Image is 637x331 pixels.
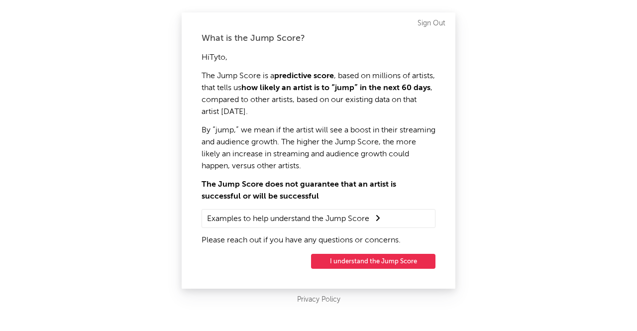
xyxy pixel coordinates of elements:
[202,32,435,44] div: What is the Jump Score?
[418,17,445,29] a: Sign Out
[241,84,430,92] strong: how likely an artist is to “jump” in the next 60 days
[297,294,340,306] a: Privacy Policy
[202,124,435,172] p: By “jump,” we mean if the artist will see a boost in their streaming and audience growth. The hig...
[202,181,396,201] strong: The Jump Score does not guarantee that an artist is successful or will be successful
[207,212,430,225] summary: Examples to help understand the Jump Score
[202,70,435,118] p: The Jump Score is a , based on millions of artists, that tells us , compared to other artists, ba...
[202,52,435,64] p: Hi Tyto ,
[202,234,435,246] p: Please reach out if you have any questions or concerns.
[274,72,334,80] strong: predictive score
[311,254,435,269] button: I understand the Jump Score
